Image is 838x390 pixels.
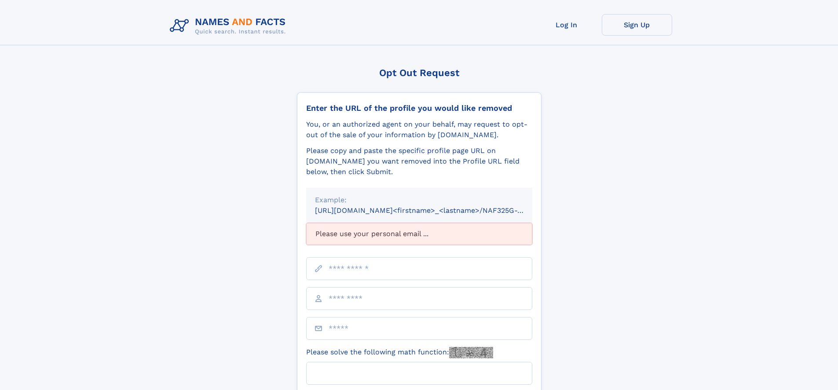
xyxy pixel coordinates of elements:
label: Please solve the following math function: [306,347,493,358]
a: Sign Up [602,14,672,36]
div: Please use your personal email ... [306,223,532,245]
a: Log In [531,14,602,36]
div: Example: [315,195,523,205]
img: Logo Names and Facts [166,14,293,38]
div: Please copy and paste the specific profile page URL on [DOMAIN_NAME] you want removed into the Pr... [306,146,532,177]
div: You, or an authorized agent on your behalf, may request to opt-out of the sale of your informatio... [306,119,532,140]
div: Opt Out Request [297,67,542,78]
small: [URL][DOMAIN_NAME]<firstname>_<lastname>/NAF325G-xxxxxxxx [315,206,549,215]
div: Enter the URL of the profile you would like removed [306,103,532,113]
